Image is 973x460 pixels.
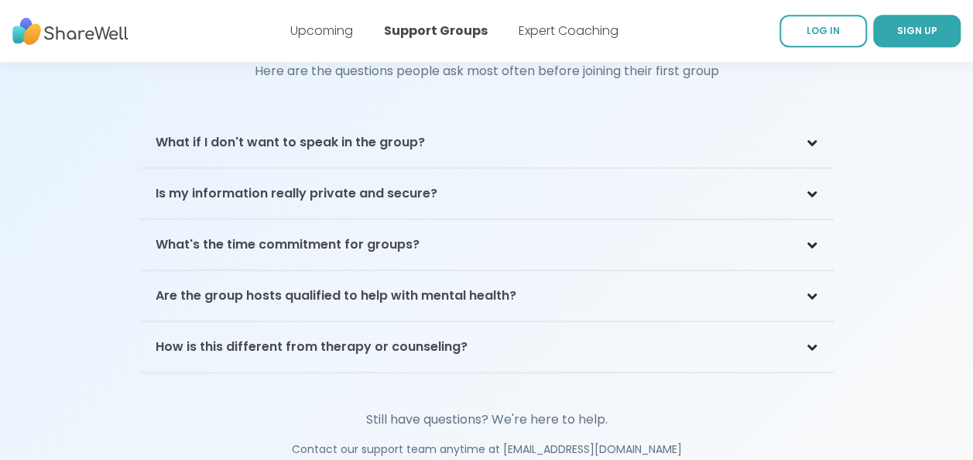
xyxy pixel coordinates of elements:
[140,372,834,373] p: [MEDICAL_DATA] complements therapy beautifully but serves a different purpose. Therapy involves l...
[140,441,834,457] p: Contact our support team anytime at [EMAIL_ADDRESS][DOMAIN_NAME]
[156,338,468,356] h3: How is this different from therapy or counseling?
[156,184,437,203] h3: Is my information really private and secure?
[807,24,840,37] span: LOG IN
[140,270,834,271] p: Groups typically last 30-90 minutes and meet weekly. You may register for any group with open spo...
[12,10,128,53] img: ShareWell Nav Logo
[290,22,353,39] a: Upcoming
[140,219,834,220] p: Yes. Groups use first names only, and you control what personal information you share. Your data ...
[156,287,516,305] h3: Are the group hosts qualified to help with mental health?
[190,62,784,81] h4: Here are the questions people ask most often before joining their first group
[384,22,488,39] a: Support Groups
[779,15,867,47] a: LOG IN
[873,15,961,47] a: SIGN UP
[156,235,420,254] h3: What's the time commitment for groups?
[140,168,834,169] p: That's completely okay! Many members start by just listening, and some prefer to stay listeners l...
[156,133,425,152] h3: What if I don't want to speak in the group?
[140,410,834,429] p: Still have questions? We're here to help.
[519,22,618,39] a: Expert Coaching
[897,24,937,37] span: SIGN UP
[140,321,834,322] p: Our hosts aren't therapists—they're trained community members with lived experience in their topi...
